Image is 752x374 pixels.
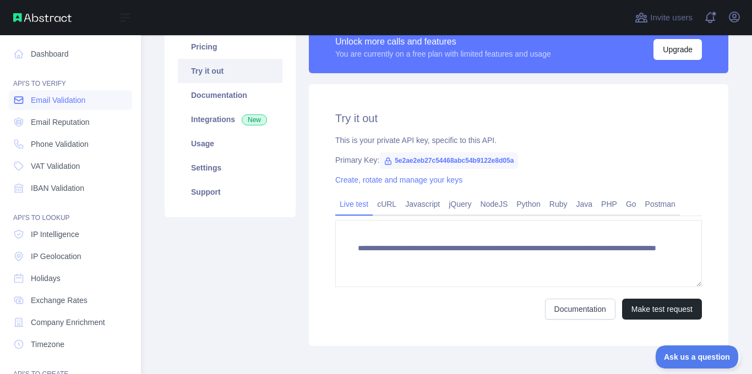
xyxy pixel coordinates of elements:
iframe: Toggle Customer Support [656,345,741,369]
a: Go [622,195,641,213]
a: Usage [178,131,282,156]
a: Python [512,195,545,213]
span: Invite users [650,12,693,24]
div: API'S TO VERIFY [9,66,132,88]
a: cURL [373,195,401,213]
div: API'S TO LOOKUP [9,200,132,222]
div: Unlock more calls and features [335,35,551,48]
a: Java [572,195,597,213]
a: Documentation [178,83,282,107]
a: VAT Validation [9,156,132,176]
a: Integrations New [178,107,282,131]
a: Company Enrichment [9,312,132,332]
a: Timezone [9,334,132,354]
span: IP Geolocation [31,251,81,262]
span: Company Enrichment [31,317,105,328]
h2: Try it out [335,111,702,126]
a: Pricing [178,35,282,59]
a: NodeJS [476,195,512,213]
a: IP Geolocation [9,246,132,266]
span: Holidays [31,273,61,284]
a: Email Reputation [9,112,132,132]
div: You are currently on a free plan with limited features and usage [335,48,551,59]
span: Phone Validation [31,139,89,150]
a: Live test [335,195,373,213]
a: Create, rotate and manage your keys [335,175,462,184]
a: Settings [178,156,282,180]
a: Phone Validation [9,134,132,154]
a: Javascript [401,195,444,213]
a: Try it out [178,59,282,83]
span: Exchange Rates [31,295,88,306]
span: New [242,114,267,125]
a: PHP [597,195,622,213]
a: Holidays [9,268,132,288]
a: Postman [641,195,680,213]
a: Dashboard [9,44,132,64]
span: IP Intelligence [31,229,79,240]
span: Email Reputation [31,117,90,128]
span: IBAN Validation [31,183,84,194]
span: VAT Validation [31,161,80,172]
a: jQuery [444,195,476,213]
div: This is your private API key, specific to this API. [335,135,702,146]
button: Invite users [633,9,695,26]
span: Email Validation [31,95,85,106]
button: Make test request [622,299,702,320]
button: Upgrade [653,39,702,60]
span: Timezone [31,339,64,350]
a: Documentation [545,299,615,320]
span: 5e2ae2eb27c54468abc54b9122e8d05a [379,152,518,169]
a: Exchange Rates [9,290,132,310]
a: IBAN Validation [9,178,132,198]
a: Ruby [545,195,572,213]
a: IP Intelligence [9,224,132,244]
div: Primary Key: [335,155,702,166]
img: Abstract API [13,13,72,22]
a: Support [178,180,282,204]
a: Email Validation [9,90,132,110]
